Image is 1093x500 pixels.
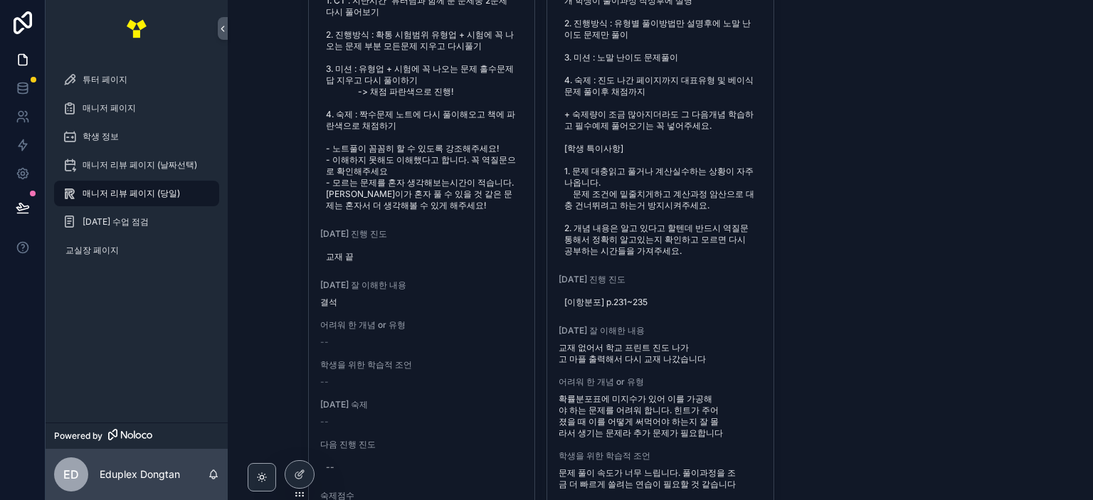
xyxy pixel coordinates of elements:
[320,336,329,348] span: --
[320,228,524,240] span: [DATE] 진행 진도
[54,152,219,178] a: 매니저 리뷰 페이지 (날짜선택)
[65,245,119,256] span: 교실장 페이지
[54,95,219,121] a: 매니저 페이지
[83,188,180,199] span: 매니저 리뷰 페이지 (당일)
[559,467,762,490] span: 문제 풀이 속도가 너무 느립니다. 풀이과정을 조금 더 빠르게 쓸려는 연습이 필요할 것 같습니다
[559,450,762,462] span: 학생을 위한 학습적 조언
[320,297,524,308] span: 결석
[320,416,329,427] span: --
[320,399,524,410] span: [DATE] 숙제
[54,67,219,92] a: 튜터 페이지
[559,325,762,336] span: [DATE] 잘 이해한 내용
[125,17,148,40] img: App logo
[54,430,102,442] span: Powered by
[54,209,219,235] a: [DATE] 수업 점검
[559,274,762,285] span: [DATE] 진행 진도
[83,74,127,85] span: 튜터 페이지
[320,319,524,331] span: 어려워 한 개념 or 유형
[326,251,518,262] span: 교재 끝
[83,159,197,171] span: 매니저 리뷰 페이지 (날짜선택)
[46,57,228,282] div: scrollable content
[559,376,762,388] span: 어려워 한 개념 or 유형
[83,216,149,228] span: [DATE] 수업 점검
[559,393,762,439] span: 확률분포표에 미지수가 있어 이를 가공해야 하는 문제를 어려워 합니다. 힌트가 주어졌을 때 이를 어떻게 써먹어야 하는지 잘 몰라서 생기는 문제라 추가 문제가 필요합니다
[320,376,329,388] span: --
[83,131,119,142] span: 학생 정보
[326,462,334,473] div: --
[564,297,756,308] span: [이항분포] p.231~235
[320,280,524,291] span: [DATE] 잘 이해한 내용
[559,342,762,365] span: 교재 없어서 학교 프린트 진도 나가고 마플 출력해서 다시 교재 나갔습니다
[54,238,219,263] a: 교실장 페이지
[54,181,219,206] a: 매니저 리뷰 페이지 (당일)
[63,466,79,483] span: ED
[54,124,219,149] a: 학생 정보
[46,422,228,449] a: Powered by
[320,359,524,371] span: 학생을 위한 학습적 조언
[320,439,524,450] span: 다음 진행 진도
[83,102,136,114] span: 매니저 페이지
[100,467,180,482] p: Eduplex Dongtan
